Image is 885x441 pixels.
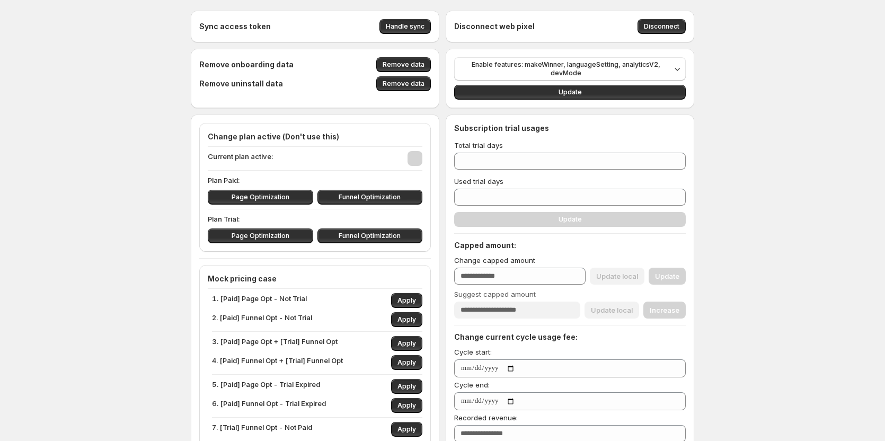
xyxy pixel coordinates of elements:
p: 4. [Paid] Funnel Opt + [Trial] Funnel Opt [212,355,343,370]
button: Funnel Optimization [317,228,423,243]
span: Apply [397,315,416,324]
span: Page Optimization [232,232,289,240]
span: Remove data [383,80,424,88]
span: Recorded revenue: [454,413,518,422]
button: Apply [391,398,422,413]
button: Funnel Optimization [317,190,423,205]
span: Apply [397,296,416,305]
h4: Change plan active (Don't use this) [208,131,422,142]
button: Apply [391,312,422,327]
span: Change capped amount [454,256,535,264]
h4: Disconnect web pixel [454,21,535,32]
span: Apply [397,339,416,348]
button: Apply [391,336,422,351]
span: Funnel Optimization [339,193,401,201]
p: 5. [Paid] Page Opt - Trial Expired [212,379,320,394]
span: Apply [397,401,416,410]
button: Apply [391,355,422,370]
span: Page Optimization [232,193,289,201]
button: Apply [391,422,422,437]
h4: Remove onboarding data [199,59,294,70]
button: Remove data [376,57,431,72]
span: Enable features: makeWinner, languageSetting, analyticsV2, devMode [461,60,671,77]
h4: Remove uninstall data [199,78,283,89]
span: Cycle end: [454,381,490,389]
p: 2. [Paid] Funnel Opt - Not Trial [212,312,312,327]
span: Update [559,88,582,96]
span: Used trial days [454,177,503,186]
p: 1. [Paid] Page Opt - Not Trial [212,293,307,308]
span: Handle sync [386,22,424,31]
button: Remove data [376,76,431,91]
span: Cycle start: [454,348,492,356]
span: Apply [397,425,416,434]
span: Apply [397,382,416,391]
button: Update [454,85,686,100]
button: Disconnect [638,19,686,34]
h4: Mock pricing case [208,274,422,284]
button: Page Optimization [208,228,313,243]
p: 7. [Trial] Funnel Opt - Not Paid [212,422,312,437]
p: Plan Trial: [208,214,422,224]
button: Apply [391,379,422,394]
h4: Capped amount: [454,240,686,251]
p: 3. [Paid] Page Opt + [Trial] Funnel Opt [212,336,338,351]
h4: Change current cycle usage fee: [454,332,686,342]
p: 6. [Paid] Funnel Opt - Trial Expired [212,398,326,413]
span: Disconnect [644,22,679,31]
p: Current plan active: [208,151,273,166]
span: Apply [397,358,416,367]
button: Handle sync [379,19,431,34]
span: Remove data [383,60,424,69]
button: Page Optimization [208,190,313,205]
h4: Sync access token [199,21,271,32]
button: Enable features: makeWinner, languageSetting, analyticsV2, devMode [454,57,686,81]
p: Plan Paid: [208,175,422,186]
span: Total trial days [454,141,503,149]
h4: Subscription trial usages [454,123,549,134]
button: Apply [391,293,422,308]
span: Funnel Optimization [339,232,401,240]
span: Suggest capped amount [454,290,536,298]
